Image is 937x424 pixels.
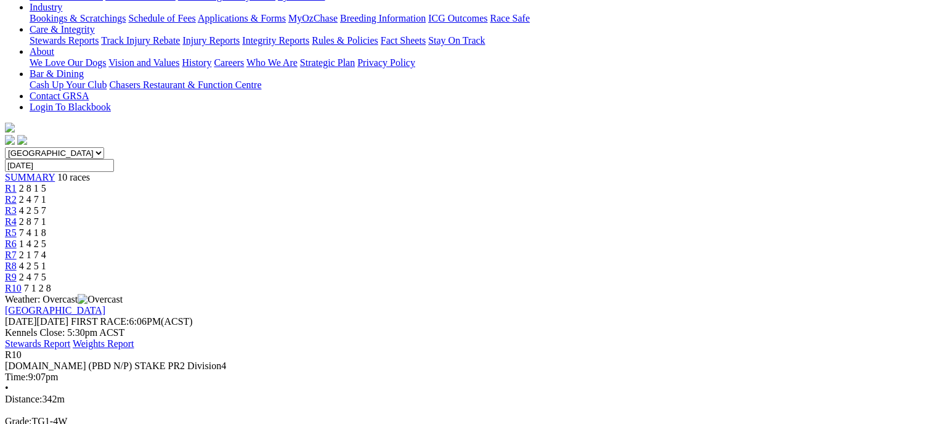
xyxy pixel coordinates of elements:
[5,372,28,382] span: Time:
[5,227,17,238] a: R5
[357,57,415,68] a: Privacy Policy
[5,205,17,216] a: R3
[19,183,46,194] span: 2 8 1 5
[19,227,46,238] span: 7 4 1 8
[19,261,46,271] span: 4 2 5 1
[17,135,27,145] img: twitter.svg
[214,57,244,68] a: Careers
[5,294,123,304] span: Weather: Overcast
[101,35,180,46] a: Track Injury Rebate
[182,35,240,46] a: Injury Reports
[5,216,17,227] a: R4
[5,238,17,249] a: R6
[30,91,89,101] a: Contact GRSA
[19,272,46,282] span: 2 4 7 5
[57,172,90,182] span: 10 races
[300,57,355,68] a: Strategic Plan
[5,316,68,327] span: [DATE]
[30,68,84,79] a: Bar & Dining
[5,172,55,182] a: SUMMARY
[30,35,932,46] div: Care & Integrity
[5,135,15,145] img: facebook.svg
[30,46,54,57] a: About
[5,349,22,360] span: R10
[19,216,46,227] span: 2 8 7 1
[428,13,487,23] a: ICG Outcomes
[246,57,298,68] a: Who We Are
[5,338,70,349] a: Stewards Report
[5,159,114,172] input: Select date
[5,261,17,271] a: R8
[19,205,46,216] span: 4 2 5 7
[19,250,46,260] span: 2 1 7 4
[109,79,261,90] a: Chasers Restaurant & Function Centre
[198,13,286,23] a: Applications & Forms
[5,272,17,282] a: R9
[5,283,22,293] a: R10
[78,294,123,305] img: Overcast
[5,250,17,260] a: R7
[24,283,51,293] span: 7 1 2 8
[340,13,426,23] a: Breeding Information
[30,57,932,68] div: About
[242,35,309,46] a: Integrity Reports
[381,35,426,46] a: Fact Sheets
[30,2,62,12] a: Industry
[30,102,111,112] a: Login To Blackbook
[108,57,179,68] a: Vision and Values
[5,316,37,327] span: [DATE]
[428,35,485,46] a: Stay On Track
[30,13,932,24] div: Industry
[5,394,932,405] div: 342m
[5,394,42,404] span: Distance:
[5,361,932,372] div: [DOMAIN_NAME] (PBD N/P) STAKE PR2 Division4
[182,57,211,68] a: History
[490,13,529,23] a: Race Safe
[5,305,105,316] a: [GEOGRAPHIC_DATA]
[30,79,932,91] div: Bar & Dining
[30,79,107,90] a: Cash Up Your Club
[5,123,15,132] img: logo-grsa-white.png
[71,316,129,327] span: FIRST RACE:
[312,35,378,46] a: Rules & Policies
[19,194,46,205] span: 2 4 7 1
[30,57,106,68] a: We Love Our Dogs
[128,13,195,23] a: Schedule of Fees
[73,338,134,349] a: Weights Report
[30,13,126,23] a: Bookings & Scratchings
[5,383,9,393] span: •
[30,24,95,35] a: Care & Integrity
[288,13,338,23] a: MyOzChase
[71,316,193,327] span: 6:06PM(ACST)
[5,183,17,194] a: R1
[5,194,17,205] a: R2
[30,35,99,46] a: Stewards Reports
[5,372,932,383] div: 9:07pm
[5,327,932,338] div: Kennels Close: 5:30pm ACST
[19,238,46,249] span: 1 4 2 5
